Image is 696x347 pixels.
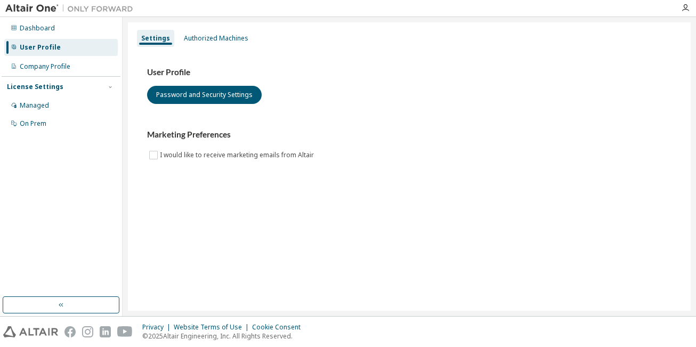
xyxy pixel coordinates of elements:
div: Settings [141,34,170,43]
div: Privacy [142,323,174,332]
div: On Prem [20,119,46,128]
img: instagram.svg [82,326,93,337]
img: linkedin.svg [100,326,111,337]
img: youtube.svg [117,326,133,337]
label: I would like to receive marketing emails from Altair [160,149,316,162]
img: altair_logo.svg [3,326,58,337]
div: Dashboard [20,24,55,33]
div: Managed [20,101,49,110]
div: Company Profile [20,62,70,71]
div: Website Terms of Use [174,323,252,332]
button: Password and Security Settings [147,86,262,104]
div: License Settings [7,83,63,91]
h3: Marketing Preferences [147,130,671,140]
div: Authorized Machines [184,34,248,43]
h3: User Profile [147,67,671,78]
img: facebook.svg [64,326,76,337]
div: User Profile [20,43,61,52]
img: Altair One [5,3,139,14]
div: Cookie Consent [252,323,307,332]
p: © 2025 Altair Engineering, Inc. All Rights Reserved. [142,332,307,341]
